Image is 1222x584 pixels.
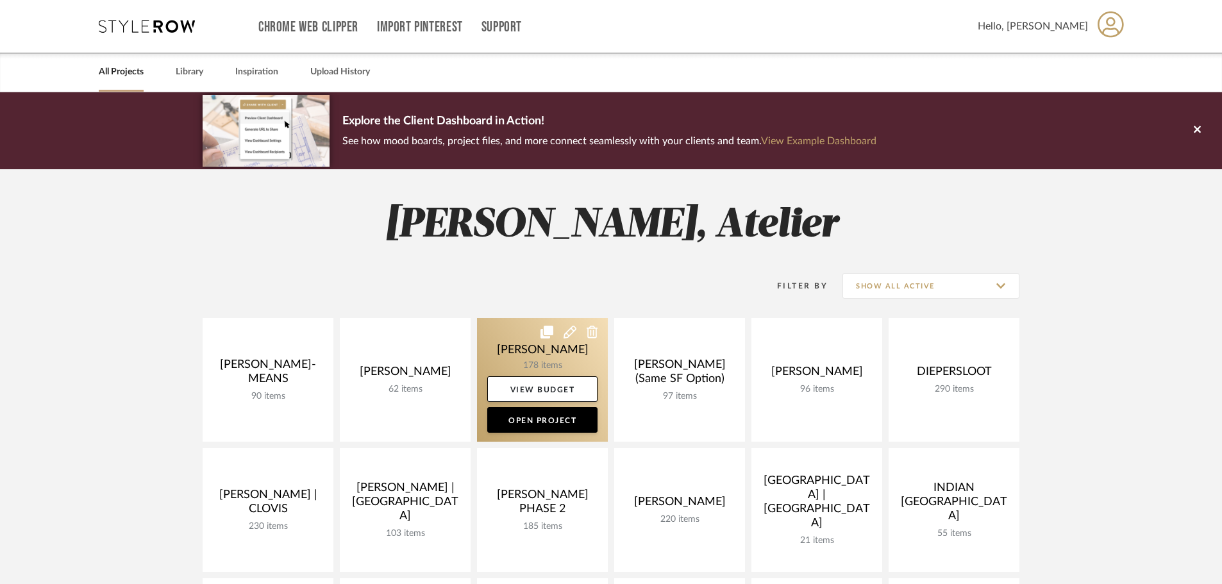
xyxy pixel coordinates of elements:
div: [PERSON_NAME] [350,365,460,384]
div: [PERSON_NAME] (Same SF Option) [624,358,735,391]
a: Chrome Web Clipper [258,22,358,33]
div: [PERSON_NAME] PHASE 2 [487,488,598,521]
a: All Projects [99,63,144,81]
a: Inspiration [235,63,278,81]
div: [PERSON_NAME]-MEANS [213,358,323,391]
div: 96 items [762,384,872,395]
div: Filter By [760,279,828,292]
p: See how mood boards, project files, and more connect seamlessly with your clients and team. [342,132,876,150]
a: Library [176,63,203,81]
div: 185 items [487,521,598,532]
div: [GEOGRAPHIC_DATA] | [GEOGRAPHIC_DATA] [762,474,872,535]
a: Open Project [487,407,598,433]
div: [PERSON_NAME] [762,365,872,384]
span: Hello, [PERSON_NAME] [978,19,1088,34]
div: INDIAN [GEOGRAPHIC_DATA] [899,481,1009,528]
div: DIEPERSLOOT [899,365,1009,384]
div: [PERSON_NAME] [624,495,735,514]
a: Import Pinterest [377,22,463,33]
div: [PERSON_NAME] | [GEOGRAPHIC_DATA] [350,481,460,528]
img: d5d033c5-7b12-40c2-a960-1ecee1989c38.png [203,95,330,166]
div: 103 items [350,528,460,539]
p: Explore the Client Dashboard in Action! [342,112,876,132]
a: View Example Dashboard [761,136,876,146]
div: [PERSON_NAME] | CLOVIS [213,488,323,521]
a: Support [481,22,522,33]
div: 62 items [350,384,460,395]
a: Upload History [310,63,370,81]
div: 55 items [899,528,1009,539]
div: 21 items [762,535,872,546]
a: View Budget [487,376,598,402]
div: 97 items [624,391,735,402]
div: 220 items [624,514,735,525]
div: 90 items [213,391,323,402]
div: 290 items [899,384,1009,395]
h2: [PERSON_NAME], Atelier [149,201,1073,249]
div: 230 items [213,521,323,532]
